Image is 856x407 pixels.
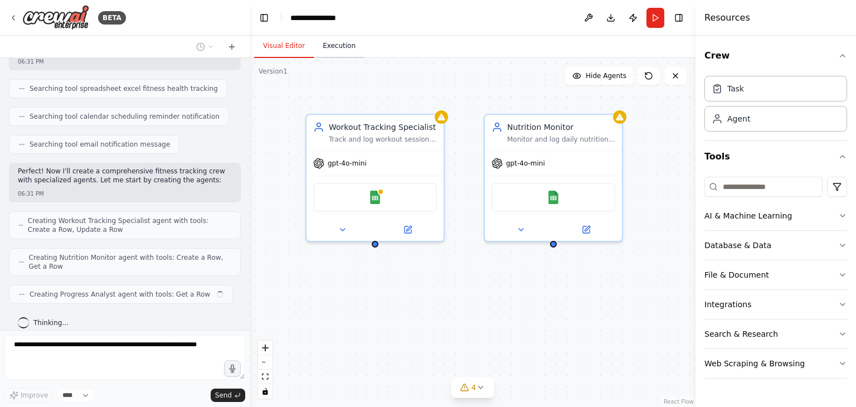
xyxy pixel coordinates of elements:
button: Send [211,389,245,402]
button: toggle interactivity [258,384,273,399]
button: Crew [704,40,847,71]
span: Creating Workout Tracking Specialist agent with tools: Create a Row, Update a Row [28,216,231,234]
button: Integrations [704,290,847,319]
div: Crew [704,71,847,140]
div: React Flow controls [258,341,273,399]
button: Web Scraping & Browsing [704,349,847,378]
div: Integrations [704,299,751,310]
nav: breadcrumb [290,12,346,23]
button: zoom out [258,355,273,370]
span: gpt-4o-mini [328,159,367,168]
button: 4 [451,377,494,398]
button: zoom in [258,341,273,355]
div: 06:31 PM [18,190,232,198]
button: Visual Editor [254,35,314,58]
button: Open in side panel [376,223,439,236]
span: Creating Progress Analyst agent with tools: Get a Row [30,290,210,299]
h4: Resources [704,11,750,25]
span: Hide Agents [586,71,626,80]
button: Database & Data [704,231,847,260]
div: BETA [98,11,126,25]
button: Click to speak your automation idea [224,360,241,377]
div: Database & Data [704,240,771,251]
button: Start a new chat [223,40,241,54]
div: Tools [704,172,847,387]
button: File & Document [704,260,847,289]
div: AI & Machine Learning [704,210,792,221]
div: Monitor and log daily nutrition intake for {user_name}, tracking calories, macronutrients (protei... [507,135,615,144]
span: Searching tool calendar scheduling reminder notification [30,112,220,121]
button: AI & Machine Learning [704,201,847,230]
img: Google Sheets [368,191,382,204]
span: gpt-4o-mini [506,159,545,168]
div: Agent [727,113,750,124]
button: Hide Agents [566,67,633,85]
div: 06:31 PM [18,57,232,66]
button: Search & Research [704,319,847,348]
div: File & Document [704,269,769,280]
div: Version 1 [259,67,288,76]
div: Search & Research [704,328,778,340]
p: Perfect! Now I'll create a comprehensive fitness tracking crew with specialized agents. Let me st... [18,167,232,185]
div: Workout Tracking Specialist [329,122,437,133]
button: Tools [704,141,847,172]
button: Switch to previous chat [192,40,218,54]
button: Execution [314,35,364,58]
div: Task [727,83,744,94]
a: React Flow attribution [664,399,694,405]
button: Improve [4,388,53,403]
div: Nutrition Monitor [507,122,615,133]
span: Thinking... [33,318,69,327]
img: Google Sheets [547,191,560,204]
span: Send [215,391,232,400]
span: Creating Nutrition Monitor agent with tools: Create a Row, Get a Row [29,253,231,271]
div: Workout Tracking SpecialistTrack and log workout sessions for {user_name}, including exercises, s... [305,114,445,242]
span: Searching tool spreadsheet excel fitness health tracking [30,84,218,93]
div: Track and log workout sessions for {user_name}, including exercises, sets, reps, weights, duratio... [329,135,437,144]
span: 4 [471,382,476,393]
div: Web Scraping & Browsing [704,358,805,369]
img: Logo [22,5,89,30]
span: Searching tool email notification message [30,140,170,149]
button: Open in side panel [555,223,617,236]
div: Nutrition MonitorMonitor and log daily nutrition intake for {user_name}, tracking calories, macro... [484,114,623,242]
button: Hide left sidebar [256,10,272,26]
button: fit view [258,370,273,384]
button: Hide right sidebar [671,10,687,26]
span: Improve [21,391,48,400]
